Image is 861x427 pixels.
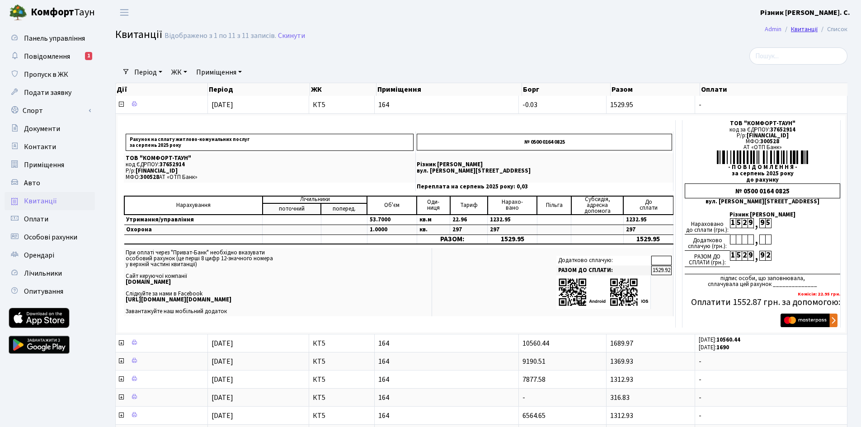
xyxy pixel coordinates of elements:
td: Пільга [537,196,571,215]
td: поточний [263,203,321,215]
div: 9 [759,218,765,228]
span: 9190.51 [522,357,546,366]
span: Квитанції [24,196,57,206]
p: код ЄДРПОУ: [126,162,414,168]
span: 164 [378,394,515,401]
span: Оплати [24,214,48,224]
div: 1 [730,251,736,261]
span: Приміщення [24,160,64,170]
span: Орендарі [24,250,54,260]
a: Спорт [5,102,95,120]
nav: breadcrumb [751,20,861,39]
th: Оплати [700,83,854,96]
span: 10560.44 [522,338,549,348]
span: [DATE] [212,393,233,403]
small: [DATE]: [699,336,740,344]
td: Нарахування [124,196,263,215]
img: logo.png [9,4,27,22]
a: Квитанції [791,24,818,34]
th: Разом [611,83,700,96]
div: Нараховано до сплати (грн.): [685,218,730,235]
b: [URL][DOMAIN_NAME][DOMAIN_NAME] [126,296,231,304]
div: 2 [742,218,748,228]
div: вул. [PERSON_NAME][STREET_ADDRESS] [685,199,840,205]
span: 7877.58 [522,375,546,385]
div: - П О В І Д О М Л Е Н Н Я - [685,164,840,170]
td: 1.0000 [367,225,417,235]
td: 297 [488,225,537,235]
span: КТ5 [313,394,371,401]
input: Пошук... [749,47,847,65]
li: Список [818,24,847,34]
span: Панель управління [24,33,85,43]
a: Панель управління [5,29,95,47]
span: 164 [378,101,515,108]
span: Документи [24,124,60,134]
span: 1529.95 [610,100,633,110]
a: Контакти [5,138,95,156]
th: Дії [116,83,208,96]
td: кв.м [417,215,450,225]
div: № 0500 0164 0825 [685,183,840,198]
div: Різник [PERSON_NAME] [685,212,840,218]
a: Повідомлення1 [5,47,95,66]
td: Об'єм [367,196,417,215]
td: Лічильники [263,196,367,203]
div: 5 [736,218,742,228]
img: Masterpass [781,314,837,327]
span: Пропуск в ЖК [24,70,68,80]
div: 5 [736,251,742,261]
a: Орендарі [5,246,95,264]
span: Таун [31,5,95,20]
p: № 0500 0164 0825 [417,134,672,150]
div: АТ «ОТП Банк» [685,145,840,150]
b: [DOMAIN_NAME] [126,278,171,286]
span: - [522,393,525,403]
div: Додатково сплачую (грн.): [685,235,730,251]
p: вул. [PERSON_NAME][STREET_ADDRESS] [417,168,672,174]
div: 9 [748,251,753,261]
span: [FINANCIAL_ID] [136,167,178,175]
p: ТОВ "КОМФОРТ-ТАУН" [126,155,414,161]
div: 9 [748,218,753,228]
a: Оплати [5,210,95,228]
div: Р/р: [685,133,840,139]
td: До cплати [623,196,673,215]
span: - [699,101,843,108]
span: Опитування [24,286,63,296]
a: Подати заявку [5,84,95,102]
span: Авто [24,178,40,188]
div: 1 [85,52,92,60]
a: Лічильники [5,264,95,282]
p: МФО: АТ «ОТП Банк» [126,174,414,180]
a: Особові рахунки [5,228,95,246]
span: [DATE] [212,375,233,385]
a: Документи [5,120,95,138]
span: 37652914 [770,126,795,134]
td: РАЗОМ: [417,235,487,244]
td: кв. [417,225,450,235]
span: 1689.97 [610,338,633,348]
a: Опитування [5,282,95,300]
td: Додатково сплачую: [556,256,651,265]
td: 1232.95 [488,215,537,225]
td: 1529.95 [623,235,673,244]
b: 10560.44 [716,336,740,344]
div: ТОВ "КОМФОРТ-ТАУН" [685,121,840,127]
a: Скинути [278,32,305,40]
p: Рахунок на сплату житлово-комунальних послуг за серпень 2025 року [126,134,414,151]
span: Лічильники [24,268,62,278]
b: 1690 [716,343,729,352]
td: Тариф [450,196,488,215]
div: до рахунку [685,177,840,183]
th: Борг [522,83,610,96]
p: Переплата на серпень 2025 року: 0,03 [417,184,672,190]
span: 300528 [140,173,159,181]
img: apps-qrcodes.png [558,277,649,307]
span: КТ5 [313,412,371,419]
td: 1232.95 [623,215,673,225]
th: Період [208,83,310,96]
td: Утримання/управління [124,215,263,225]
span: 37652914 [160,160,185,169]
div: , [753,251,759,261]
